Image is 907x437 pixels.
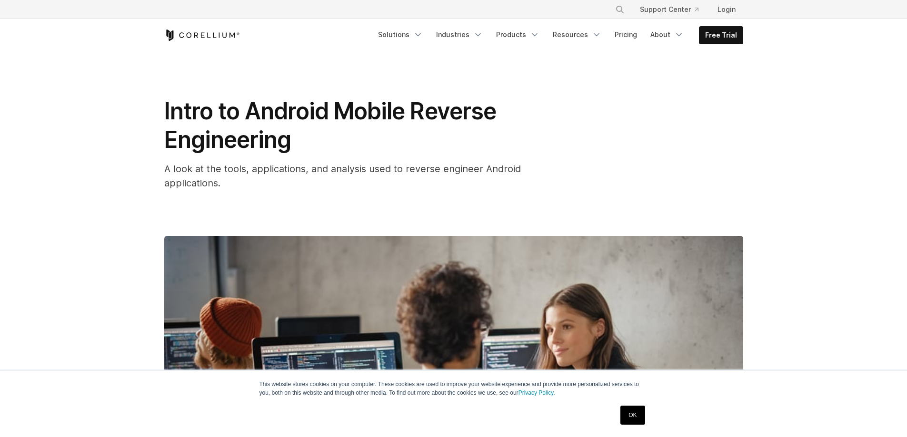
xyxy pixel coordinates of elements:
a: Industries [430,26,488,43]
a: Solutions [372,26,429,43]
a: Products [490,26,545,43]
span: Intro to Android Mobile Reverse Engineering [164,97,496,154]
a: Free Trial [699,27,743,44]
a: Resources [547,26,607,43]
p: This website stores cookies on your computer. These cookies are used to improve your website expe... [259,380,648,397]
a: Pricing [609,26,643,43]
a: Corellium Home [164,29,240,41]
button: Search [611,1,628,18]
a: Login [710,1,743,18]
a: OK [620,406,645,425]
a: About [645,26,689,43]
div: Navigation Menu [372,26,743,44]
div: Navigation Menu [604,1,743,18]
a: Support Center [632,1,706,18]
span: A look at the tools, applications, and analysis used to reverse engineer Android applications. [164,163,521,189]
a: Privacy Policy. [518,389,555,396]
